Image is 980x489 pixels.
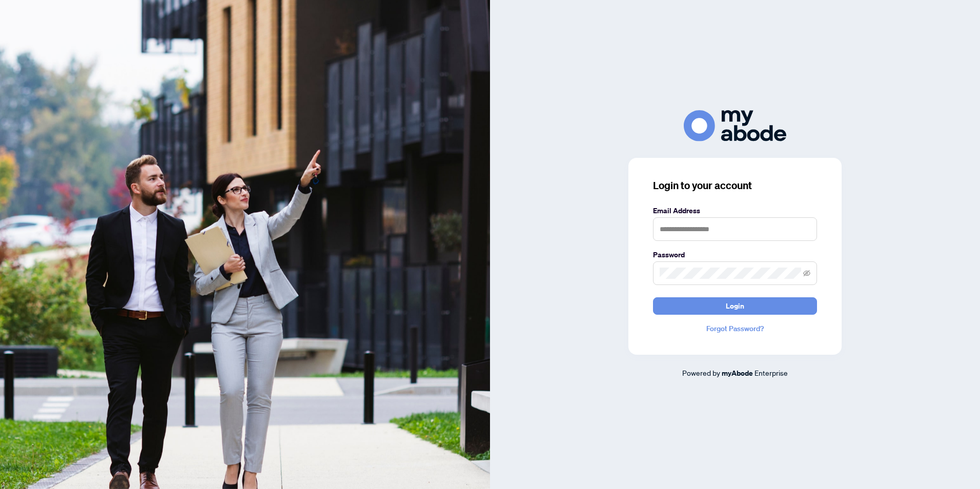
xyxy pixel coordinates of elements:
span: eye-invisible [803,270,810,277]
span: Enterprise [754,368,788,377]
span: Powered by [682,368,720,377]
h3: Login to your account [653,178,817,193]
label: Password [653,249,817,260]
img: ma-logo [684,110,786,141]
button: Login [653,297,817,315]
a: Forgot Password? [653,323,817,334]
a: myAbode [722,368,753,379]
span: Login [726,298,744,314]
label: Email Address [653,205,817,216]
